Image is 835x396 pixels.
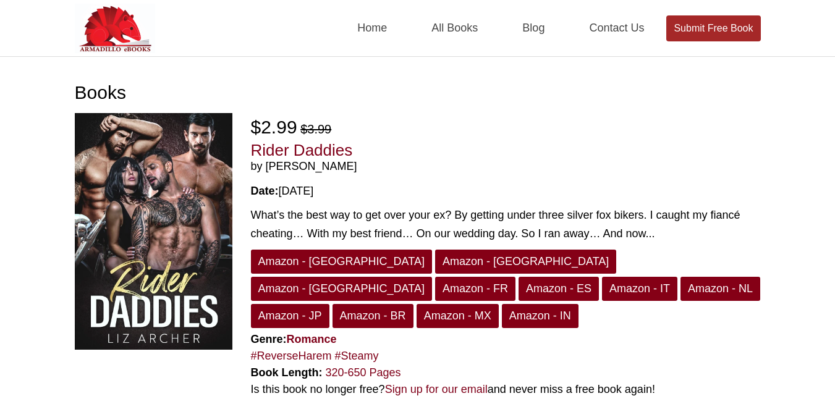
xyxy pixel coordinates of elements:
a: Rider Daddies [251,141,353,159]
a: Amazon - IN [502,304,579,328]
a: Amazon - NL [680,277,760,301]
del: $3.99 [300,122,331,136]
strong: Date: [251,185,279,197]
h1: Books [75,82,761,104]
a: Amazon - [GEOGRAPHIC_DATA] [435,250,616,274]
a: Amazon - ES [519,277,599,301]
span: $2.99 [251,117,297,137]
a: Amazon - IT [602,277,677,301]
a: Romance [287,333,337,345]
span: by [PERSON_NAME] [251,160,761,174]
a: 320-650 Pages [326,366,401,379]
a: Amazon - JP [251,304,329,328]
a: Amazon - MX [417,304,499,328]
a: Amazon - BR [333,304,413,328]
a: Amazon - [GEOGRAPHIC_DATA] [251,250,432,274]
strong: Book Length: [251,366,323,379]
a: Amazon - FR [435,277,515,301]
a: Sign up for our email [385,383,488,395]
a: Submit Free Book [666,15,760,41]
img: Rider Daddies [75,113,232,350]
div: [DATE] [251,183,761,200]
a: #Steamy [335,350,379,362]
a: #ReverseHarem [251,350,332,362]
a: Amazon - [GEOGRAPHIC_DATA] [251,277,432,301]
img: Armadilloebooks [75,4,155,53]
strong: Genre: [251,333,337,345]
div: What’s the best way to get over your ex? By getting under three silver fox bikers. I caught my fi... [251,206,761,243]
